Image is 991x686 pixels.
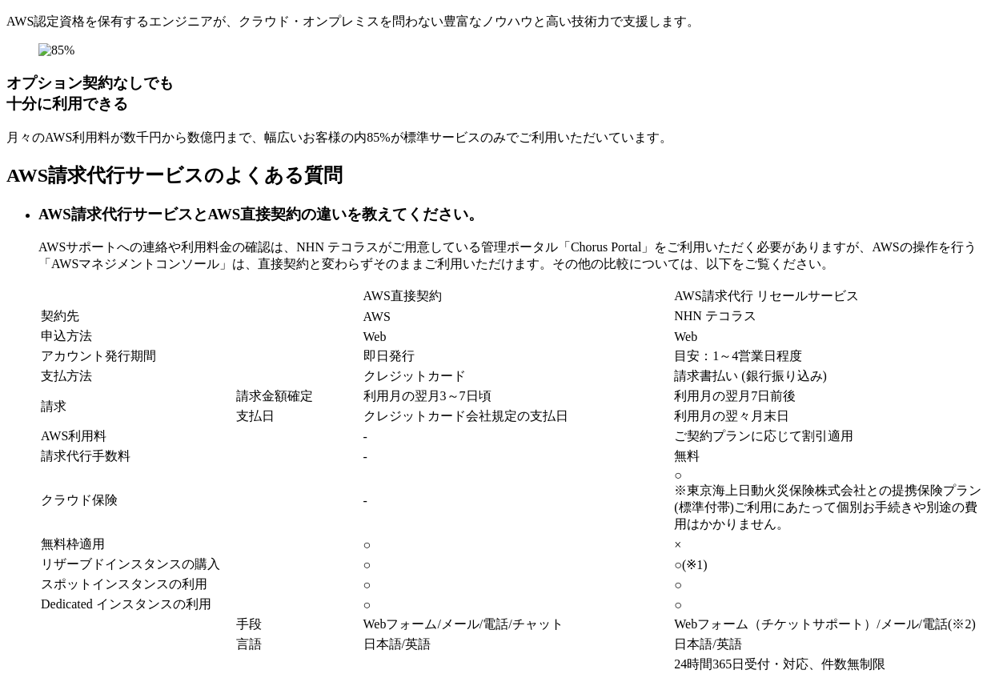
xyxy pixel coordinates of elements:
td: 利用月の翌月3～7日頃 [363,387,672,406]
td: 請求 [40,387,234,426]
p: 月々のAWS利用料が数千円から数億円まで、幅広いお客様の内85%が標準サービスのみでご利用いただいています。 [6,130,985,146]
p: AWSサポートへの連絡や利用料金の確認は、NHN テコラスがご用意している管理ポータル「Chorus Portal」をご利用いただく必要がありますが、AWSの操作を行う「AWSマネジメントコンソ... [38,239,985,273]
td: クレジットカード [363,367,672,386]
td: アカウント発行期間 [40,347,361,366]
p: AWS認定資格を保有するエンジニアが、クラウド・オンプレミスを問わない豊富なノウハウと高い技術力で支援します。 [6,14,985,30]
td: Webフォーム（チケットサポート）/メール/電話(※2) [673,616,983,634]
td: ○ [363,556,672,574]
h2: AWS請求代行サービスのよくある質問 [6,162,985,188]
td: AWS利用料 [40,427,361,446]
td: 日本語/英語 [363,636,672,654]
td: ○ [363,596,672,614]
td: クラウド保険 [40,467,361,534]
td: 支払方法 [40,367,361,386]
td: スポットインスタンスの利用 [40,576,361,594]
td: ○ [363,576,672,594]
td: 無料枠適用 [40,536,361,554]
td: 申込方法 [40,327,361,346]
td: AWS [363,307,672,326]
td: 支払日 [235,407,360,426]
td: ○ ※東京海上日動火災保険株式会社との提携保険プラン(標準付帯)ご利用にあたって個別お手続きや別途の費用はかかりません。 [673,467,983,534]
td: Dedicated インスタンスの利用 [40,596,361,614]
td: AWS請求代行 リセールサービス [673,287,983,306]
td: 日本語/英語 [673,636,983,654]
td: Web [363,327,672,346]
td: ○(※1) [673,556,983,574]
td: NHN テコラス [673,307,983,326]
td: 言語 [235,636,360,654]
td: 手段 [235,616,360,634]
h3: オプション契約なしでも 十分に利用できる [6,73,985,114]
td: 利用月の翌々月末日 [673,407,983,426]
img: 85% [38,43,74,58]
td: クレジットカード会社規定の支払日 [363,407,672,426]
td: - [363,447,672,466]
td: 請求書払い (銀行振り込み) [673,367,983,386]
td: 請求金額確定 [235,387,360,406]
td: 即日発行 [363,347,672,366]
td: - [363,467,672,534]
td: × [673,536,983,554]
td: AWS直接契約 [363,287,672,306]
td: Webフォーム/メール/電話/チャット [363,616,672,634]
h3: AWS請求代行サービスとAWS直接契約の違いを教えてください。 [38,204,985,225]
td: ご契約プランに応じて割引適用 [673,427,983,446]
td: リザーブドインスタンスの購入 [40,556,361,574]
td: 契約先 [40,307,361,326]
td: 利用月の翌月7日前後 [673,387,983,406]
td: - [363,427,672,446]
td: 目安：1～4営業日程度 [673,347,983,366]
td: Web [673,327,983,346]
td: ○ [363,536,672,554]
td: 請求代行手数料 [40,447,361,466]
td: ○ [673,596,983,614]
td: ○ [673,576,983,594]
td: 無料 [673,447,983,466]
